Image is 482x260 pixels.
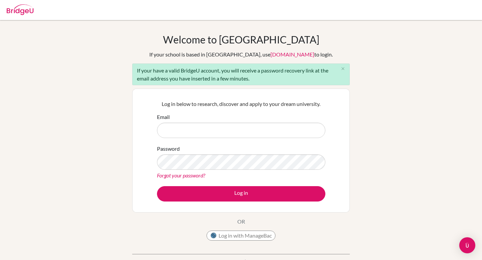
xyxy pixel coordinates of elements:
h1: Welcome to [GEOGRAPHIC_DATA] [163,33,319,45]
button: Log in with ManageBac [207,231,275,241]
div: If your have a valid BridgeU account, you will receive a password recovery link at the email addr... [132,63,350,85]
img: Bridge-U [7,4,33,15]
i: close [340,66,345,71]
p: OR [237,218,245,226]
label: Email [157,113,170,121]
div: If your school is based in [GEOGRAPHIC_DATA], use to login. [149,50,333,58]
a: Forgot your password? [157,172,205,178]
div: Open Intercom Messenger [459,237,475,253]
label: Password [157,145,180,153]
button: Close [336,64,349,74]
p: Log in below to research, discover and apply to your dream university. [157,100,325,108]
a: [DOMAIN_NAME] [270,51,314,57]
button: Log in [157,186,325,202]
